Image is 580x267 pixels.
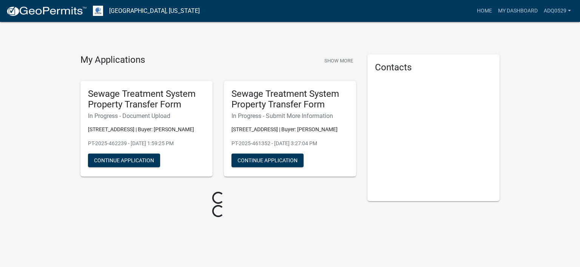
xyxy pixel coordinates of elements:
p: [STREET_ADDRESS] | Buyer: [PERSON_NAME] [231,126,349,133]
h5: Sewage Treatment System Property Transfer Form [231,88,349,110]
h6: In Progress - Submit More Information [231,112,349,120]
button: Continue Application [88,154,160,167]
a: Home [474,4,495,18]
h4: My Applications [80,54,145,66]
p: PT-2025-461352 - [DATE] 3:27:04 PM [231,140,349,147]
h6: In Progress - Document Upload [88,112,205,120]
h5: Sewage Treatment System Property Transfer Form [88,88,205,110]
p: [STREET_ADDRESS] | Buyer: [PERSON_NAME] [88,126,205,133]
a: My Dashboard [495,4,541,18]
a: adq0529 [541,4,574,18]
a: [GEOGRAPHIC_DATA], [US_STATE] [109,5,200,17]
h5: Contacts [375,62,492,73]
img: Otter Tail County, Minnesota [93,6,103,16]
button: Continue Application [231,154,304,167]
p: PT-2025-462239 - [DATE] 1:59:25 PM [88,140,205,147]
button: Show More [321,54,356,67]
